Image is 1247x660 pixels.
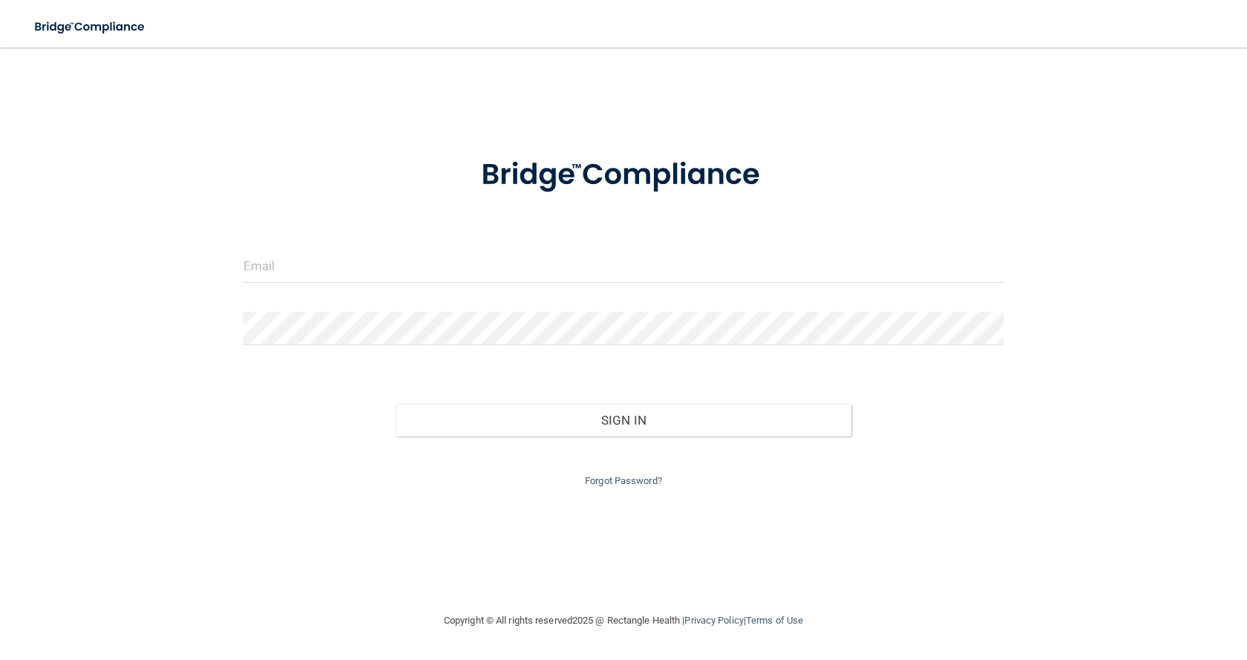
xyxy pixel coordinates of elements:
[243,249,1004,283] input: Email
[451,137,796,214] img: bridge_compliance_login_screen.278c3ca4.svg
[396,404,851,437] button: Sign In
[746,615,803,626] a: Terms of Use
[353,597,894,644] div: Copyright © All rights reserved 2025 @ Rectangle Health | |
[684,615,743,626] a: Privacy Policy
[585,475,662,486] a: Forgot Password?
[22,12,159,42] img: bridge_compliance_login_screen.278c3ca4.svg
